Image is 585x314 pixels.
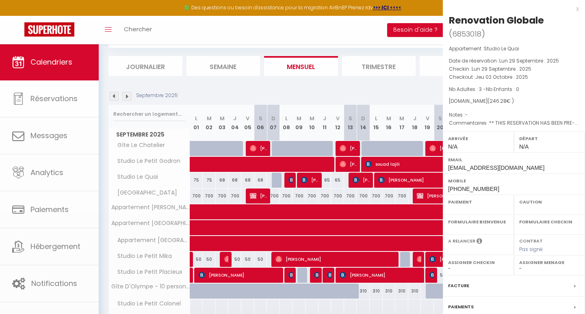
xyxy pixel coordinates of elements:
[449,119,579,127] p: Commentaires :
[519,134,580,143] label: Départ
[452,29,481,39] span: 6853018
[449,45,579,53] p: Appartement :
[519,198,580,206] label: Caution
[519,218,580,226] label: Formulaire Checkin
[448,186,499,192] span: [PHONE_NUMBER]
[449,28,485,39] span: ( )
[449,14,544,27] div: Renovation Globale
[490,97,507,104] span: 246.28
[448,156,580,164] label: Email
[487,97,514,104] span: ( € )
[449,86,519,93] span: Nb Adultes : 3 -
[472,65,531,72] span: Lun 29 Septembre . 2025
[475,74,528,80] span: Jeu 02 Octobre . 2025
[443,4,579,14] div: x
[484,45,519,52] span: Studio Le Quai
[448,218,509,226] label: Formulaire Bienvenue
[448,134,509,143] label: Arrivée
[519,238,543,243] label: Contrat
[519,246,543,253] span: Pas signé
[465,111,468,118] span: -
[449,111,579,119] p: Notes :
[448,198,509,206] label: Paiement
[449,73,579,81] p: Checkout :
[519,143,529,150] span: N/A
[448,282,469,290] label: Facture
[486,86,519,93] span: Nb Enfants : 0
[519,258,580,266] label: Assigner Menage
[448,258,509,266] label: Assigner Checkin
[449,57,579,65] p: Date de réservation :
[477,238,482,247] i: Sélectionner OUI si vous souhaiter envoyer les séquences de messages post-checkout
[448,165,544,171] span: [EMAIL_ADDRESS][DOMAIN_NAME]
[449,97,579,105] div: [DOMAIN_NAME]
[448,238,475,245] label: A relancer
[448,303,474,311] label: Paiements
[448,177,580,185] label: Mobile
[448,143,457,150] span: N/A
[449,65,579,73] p: Checkin :
[499,57,559,64] span: Lun 29 Septembre . 2025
